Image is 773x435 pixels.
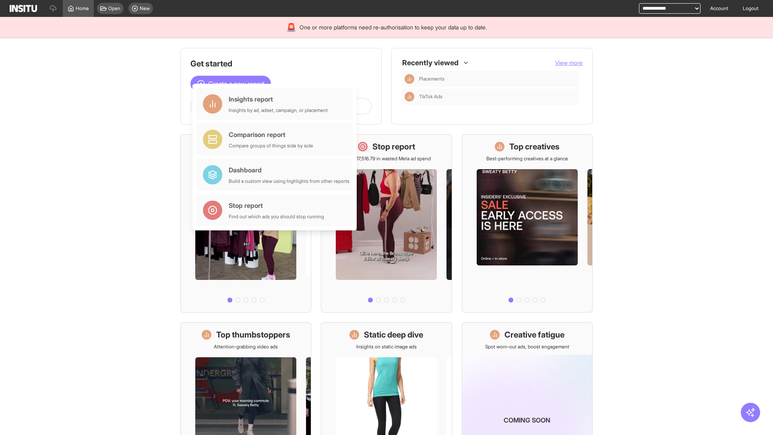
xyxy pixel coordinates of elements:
div: Stop report [229,201,324,210]
button: Create a new report [190,76,271,92]
h1: Top creatives [509,141,560,152]
img: Logo [10,5,37,12]
h1: Top thumbstoppers [216,329,290,340]
div: Find out which ads you should stop running [229,213,324,220]
div: Compare groups of things side by side [229,143,313,149]
h1: Get started [190,58,372,69]
span: TikTok Ads [419,93,442,100]
span: Placements [419,76,444,82]
span: View more [555,59,583,66]
a: Stop reportSave £17,516.79 in wasted Meta ad spend [321,134,452,313]
span: New [140,5,150,12]
p: Best-performing creatives at a glance [486,155,568,162]
span: TikTok Ads [419,93,576,100]
span: Placements [419,76,576,82]
div: Insights [405,74,414,84]
div: Insights by ad, adset, campaign, or placement [229,107,328,114]
div: Insights report [229,94,328,104]
div: Dashboard [229,165,349,175]
div: Comparison report [229,130,313,139]
a: Top creativesBest-performing creatives at a glance [462,134,593,313]
p: Insights on static image ads [356,344,417,350]
h1: Stop report [372,141,415,152]
p: Save £17,516.79 in wasted Meta ad spend [342,155,431,162]
span: Home [76,5,89,12]
div: Build a custom view using highlights from other reports [229,178,349,184]
span: Open [108,5,120,12]
a: What's live nowSee all active ads instantly [180,134,311,313]
p: Attention-grabbing video ads [214,344,278,350]
h1: Static deep dive [364,329,423,340]
span: Create a new report [208,79,265,89]
div: 🚨 [286,22,296,33]
button: View more [555,59,583,67]
span: One or more platforms need re-authorisation to keep your data up to date. [300,23,487,31]
div: Insights [405,92,414,101]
